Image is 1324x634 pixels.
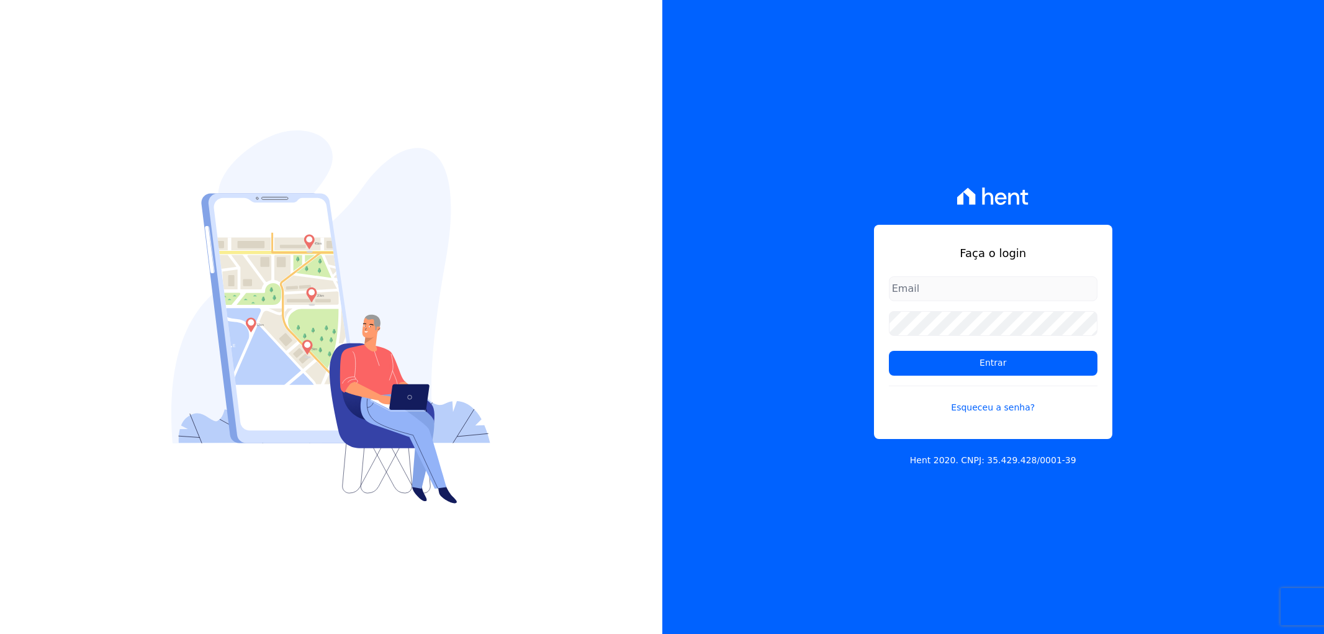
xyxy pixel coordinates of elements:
a: Esqueceu a senha? [889,386,1097,414]
input: Entrar [889,351,1097,376]
img: Login [171,130,490,504]
h1: Faça o login [889,245,1097,261]
input: Email [889,276,1097,301]
p: Hent 2020. CNPJ: 35.429.428/0001-39 [910,454,1076,467]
